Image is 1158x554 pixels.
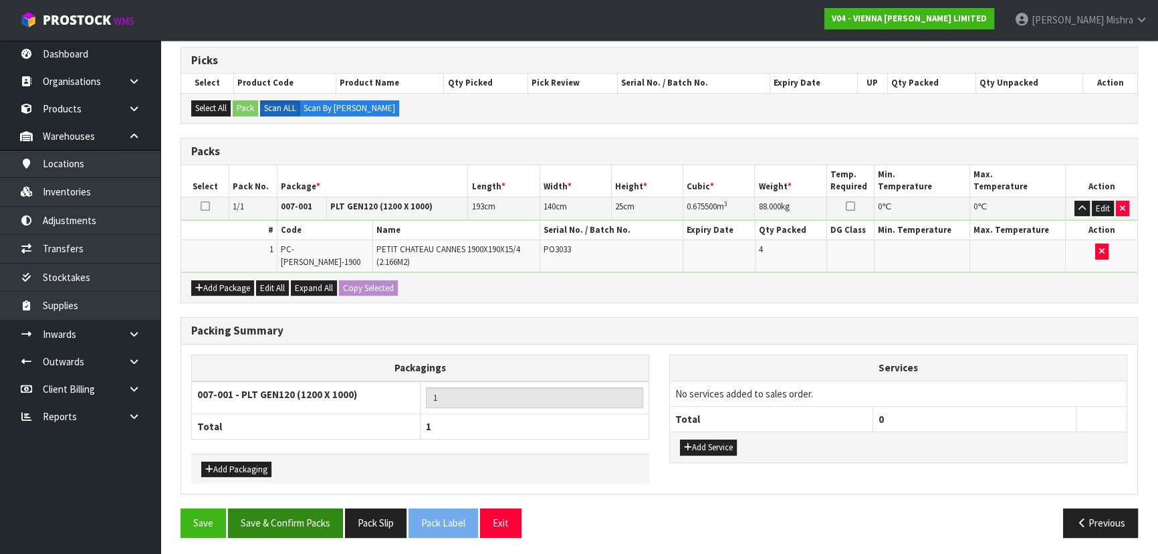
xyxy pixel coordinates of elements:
h3: Packing Summary [191,325,1127,337]
th: Min. Temperature [875,221,970,240]
th: Length [468,165,540,197]
th: Pick Review [528,74,618,92]
button: Save & Confirm Packs [228,509,343,537]
button: Edit All [256,280,289,296]
td: ℃ [875,197,970,220]
td: cm [611,197,683,220]
th: Qty Packed [755,221,826,240]
th: Weight [755,165,826,197]
td: cm [468,197,540,220]
th: Package [277,165,468,197]
th: Height [611,165,683,197]
th: Action [1082,74,1137,92]
button: Pack Label [409,509,478,537]
span: 1 [269,244,273,255]
th: Temp. Required [826,165,875,197]
h3: Picks [191,54,1127,67]
span: ProStock [43,11,111,29]
th: Action [1066,165,1137,197]
th: Cubic [683,165,755,197]
th: Expiry Date [770,74,857,92]
button: Pack Slip [345,509,407,537]
sup: 3 [724,199,727,208]
th: Max. Temperature [970,165,1066,197]
span: 25 [615,201,623,212]
th: # [181,221,277,240]
th: Width [540,165,611,197]
span: 0 [973,201,977,212]
th: Serial No. / Batch No. [618,74,770,92]
span: 88.000 [758,201,780,212]
button: Edit [1092,201,1114,217]
th: Services [670,355,1127,381]
th: Min. Temperature [875,165,970,197]
span: PC-[PERSON_NAME]-1900 [281,244,360,267]
button: Save [181,509,226,537]
th: Code [277,221,372,240]
span: PO3033 [544,244,571,255]
th: Product Name [336,74,444,92]
td: ℃ [970,197,1066,220]
th: Max. Temperature [970,221,1066,240]
button: Add Service [680,440,737,456]
span: 140 [544,201,556,212]
small: WMS [114,15,134,27]
span: 1 [426,420,431,433]
button: Expand All [291,280,337,296]
th: Qty Packed [887,74,975,92]
span: [PERSON_NAME] [1032,13,1104,26]
th: Serial No. / Batch No. [540,221,683,240]
button: Select All [191,100,231,116]
span: Mishra [1106,13,1133,26]
strong: 007-001 [281,201,312,212]
th: Name [372,221,540,240]
label: Scan By [PERSON_NAME] [300,100,399,116]
th: DG Class [826,221,875,240]
button: Copy Selected [339,280,398,296]
span: 0.675500 [687,201,717,212]
span: 0 [879,413,884,426]
th: Action [1066,221,1137,240]
th: Select [181,74,233,92]
th: Total [192,413,421,439]
td: No services added to sales order. [670,381,1127,406]
button: Add Package [191,280,254,296]
td: kg [755,197,826,220]
th: Qty Unpacked [976,74,1083,92]
th: Product Code [233,74,336,92]
button: Add Packaging [201,462,271,478]
img: cube-alt.png [20,11,37,28]
th: Pack No. [229,165,277,197]
td: cm [540,197,611,220]
span: PETIT CHATEAU CANNES 1900X190X15/4 (2.166M2) [376,244,520,267]
strong: V04 - VIENNA [PERSON_NAME] LIMITED [832,13,987,24]
td: m [683,197,755,220]
span: 1/1 [233,201,244,212]
span: 193 [471,201,483,212]
span: Expand All [295,282,333,294]
strong: 007-001 - PLT GEN120 (1200 X 1000) [197,388,357,401]
h3: Packs [191,145,1127,158]
a: V04 - VIENNA [PERSON_NAME] LIMITED [824,8,994,29]
button: Exit [480,509,522,537]
th: Select [181,165,229,197]
th: Expiry Date [683,221,755,240]
span: 0 [878,201,882,212]
label: Scan ALL [260,100,300,116]
th: Total [670,406,873,432]
button: Pack [233,100,258,116]
th: Packagings [192,355,649,381]
strong: PLT GEN120 (1200 X 1000) [330,201,433,212]
span: 4 [759,244,763,255]
th: UP [857,74,887,92]
th: Qty Picked [444,74,528,92]
button: Previous [1063,509,1138,537]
